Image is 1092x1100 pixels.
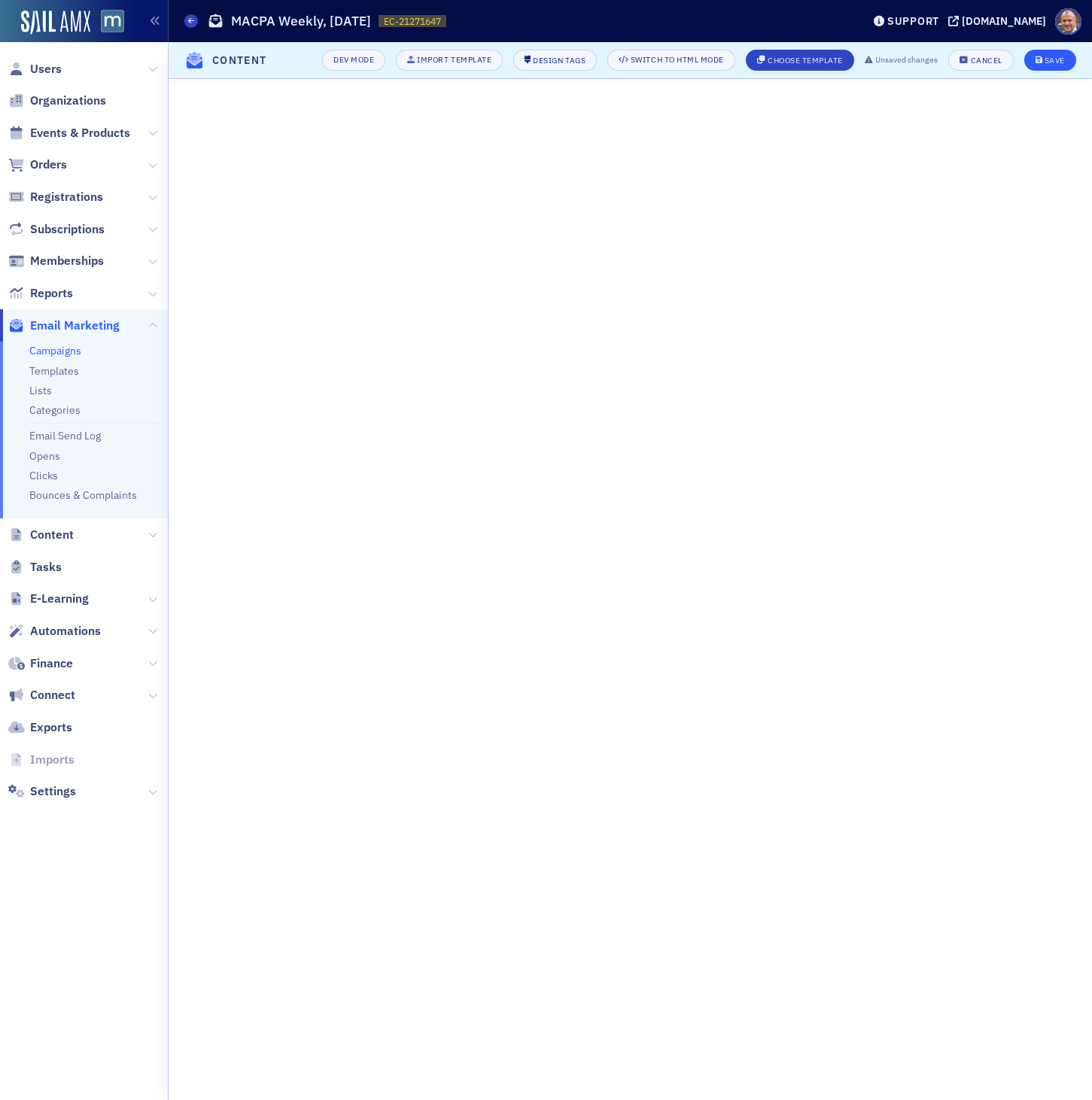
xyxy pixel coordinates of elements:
[8,253,104,269] a: Memberships
[30,156,67,173] span: Orders
[8,285,73,302] a: Reports
[30,752,75,768] span: Imports
[513,50,597,71] button: Design Tags
[971,56,1002,65] div: Cancel
[30,253,104,269] span: Memberships
[1024,50,1076,71] button: Save
[30,623,101,640] span: Automations
[29,488,137,502] a: Bounces & Complaints
[30,318,120,334] span: Email Marketing
[30,559,62,576] span: Tasks
[8,655,73,672] a: Finance
[8,221,105,238] a: Subscriptions
[746,50,854,71] button: Choose Template
[8,125,130,141] a: Events & Products
[29,403,81,417] a: Categories
[212,53,267,68] h4: Content
[30,719,72,736] span: Exports
[30,125,130,141] span: Events & Products
[30,221,105,238] span: Subscriptions
[1055,8,1081,35] span: Profile
[322,50,385,71] button: Dev Mode
[8,189,103,205] a: Registrations
[30,285,73,302] span: Reports
[384,15,441,28] span: EC-21271647
[887,14,939,28] div: Support
[8,559,62,576] a: Tasks
[875,54,938,66] span: Unsaved changes
[30,655,73,672] span: Finance
[29,429,101,442] a: Email Send Log
[948,16,1051,26] button: [DOMAIN_NAME]
[396,50,503,71] button: Import Template
[90,10,124,35] a: View Homepage
[30,189,103,205] span: Registrations
[8,591,89,607] a: E-Learning
[231,12,371,30] h1: MACPA Weekly, [DATE]
[29,344,81,357] a: Campaigns
[30,93,106,109] span: Organizations
[8,719,72,736] a: Exports
[30,61,62,77] span: Users
[29,469,58,482] a: Clicks
[101,10,124,33] img: SailAMX
[30,527,74,543] span: Content
[768,56,843,65] div: Choose Template
[8,156,67,173] a: Orders
[30,783,76,800] span: Settings
[8,61,62,77] a: Users
[8,783,76,800] a: Settings
[1045,56,1065,65] div: Save
[962,14,1046,28] div: [DOMAIN_NAME]
[948,50,1013,71] button: Cancel
[631,56,724,64] div: Switch to HTML Mode
[21,11,90,35] img: SailAMX
[417,56,491,64] div: Import Template
[30,687,75,703] span: Connect
[8,318,120,334] a: Email Marketing
[8,687,75,703] a: Connect
[8,93,106,109] a: Organizations
[29,364,79,378] a: Templates
[29,384,52,397] a: Lists
[29,449,60,463] a: Opens
[533,56,586,65] div: Design Tags
[8,527,74,543] a: Content
[607,50,735,71] button: Switch to HTML Mode
[8,623,101,640] a: Automations
[8,752,75,768] a: Imports
[30,591,89,607] span: E-Learning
